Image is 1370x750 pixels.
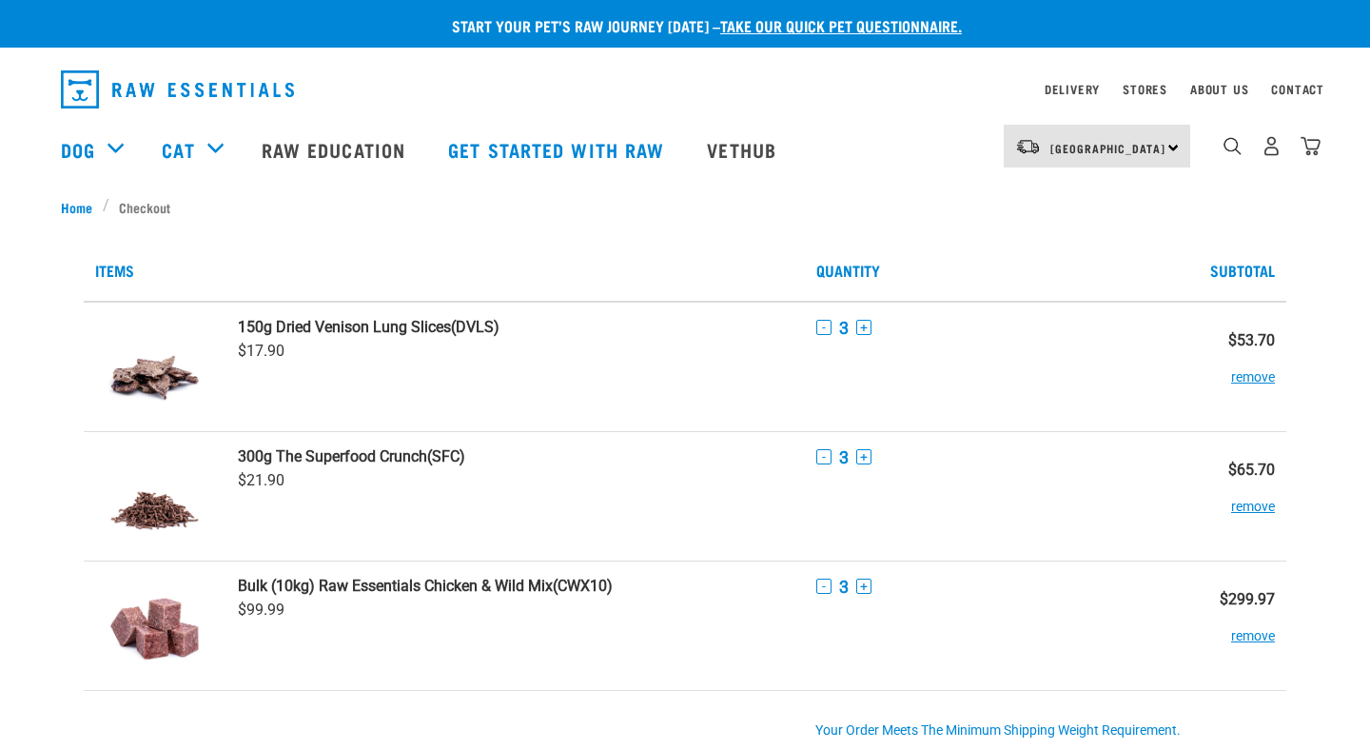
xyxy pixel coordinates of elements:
[238,447,427,465] strong: 300g The Superfood Crunch
[816,579,832,594] button: -
[1045,86,1100,92] a: Delivery
[1223,137,1242,155] img: home-icon-1@2x.png
[839,447,849,467] span: 3
[1123,86,1167,92] a: Stores
[61,70,294,109] img: Raw Essentials Logo
[1301,136,1321,156] img: home-icon@2x.png
[1262,136,1282,156] img: user.png
[1166,240,1286,302] th: Subtotal
[106,447,204,545] img: The Superfood Crunch
[815,723,1277,739] div: Your order meets the minimum shipping weight requirement.
[1166,431,1286,561] td: $65.70
[816,320,832,335] button: -
[1166,302,1286,432] td: $53.70
[238,342,284,360] span: $17.90
[839,577,849,597] span: 3
[839,318,849,338] span: 3
[238,318,793,336] a: 150g Dried Venison Lung Slices(DVLS)
[856,579,871,594] button: +
[238,601,284,619] span: $99.99
[238,577,553,595] strong: Bulk (10kg) Raw Essentials Chicken & Wild Mix
[238,577,793,595] a: Bulk (10kg) Raw Essentials Chicken & Wild Mix(CWX10)
[720,21,962,30] a: take our quick pet questionnaire.
[688,111,800,187] a: Vethub
[1271,86,1324,92] a: Contact
[1231,349,1275,386] button: remove
[243,111,429,187] a: Raw Education
[46,63,1324,116] nav: dropdown navigation
[238,318,451,336] strong: 150g Dried Venison Lung Slices
[805,240,1165,302] th: Quantity
[106,318,204,416] img: Dried Venison Lung Slices
[1050,145,1165,151] span: [GEOGRAPHIC_DATA]
[238,471,284,489] span: $21.90
[816,449,832,464] button: -
[856,320,871,335] button: +
[106,577,204,675] img: Raw Essentials Chicken & Wild Mix
[61,197,103,217] a: Home
[429,111,688,187] a: Get started with Raw
[1166,561,1286,690] td: $299.97
[1015,138,1041,155] img: van-moving.png
[84,240,805,302] th: Items
[238,447,793,465] a: 300g The Superfood Crunch(SFC)
[1231,608,1275,645] button: remove
[61,135,95,164] a: Dog
[162,135,194,164] a: Cat
[856,449,871,464] button: +
[61,197,1309,217] nav: breadcrumbs
[1190,86,1248,92] a: About Us
[1231,479,1275,516] button: remove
